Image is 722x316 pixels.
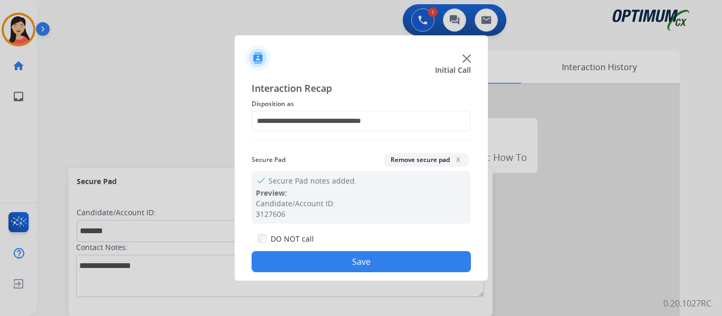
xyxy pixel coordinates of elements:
[256,198,467,219] div: Candidate/Account ID: 3127606
[271,234,314,244] label: DO NOT call
[252,140,471,140] img: contact-recap-line.svg
[252,81,471,98] span: Interaction Recap
[252,98,471,110] span: Disposition as
[256,188,287,198] span: Preview:
[435,65,471,75] span: Initial Call
[245,45,271,71] img: contactIcon
[256,175,264,184] mat-icon: check
[384,153,469,167] button: Remove secure padx
[454,155,462,164] span: x
[663,297,711,310] p: 0.20.1027RC
[252,154,285,166] span: Secure Pad
[252,251,471,272] button: Save
[252,171,471,224] div: Secure Pad notes added.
